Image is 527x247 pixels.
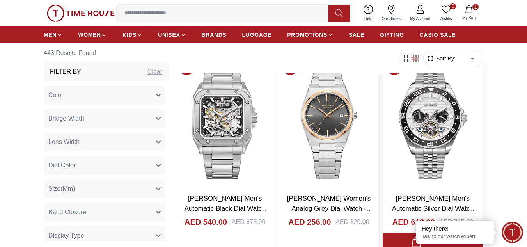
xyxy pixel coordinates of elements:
button: 1My Bag [458,4,480,22]
span: BRANDS [202,31,227,39]
button: Color [44,86,165,105]
a: GIFTING [380,28,404,42]
span: MEN [44,31,57,39]
button: Bridge Width [44,109,165,128]
a: MEN [44,28,62,42]
a: Help [360,3,377,23]
span: Color [48,91,63,100]
div: AED 320.00 [335,217,369,227]
h3: Filter By [50,67,81,76]
img: Lee Cooper Women's Analog Grey Dial Watch - LC08195.560 [279,55,379,187]
span: LUGGAGE [242,31,272,39]
a: LUGGAGE [242,28,272,42]
h6: 443 Results Found [44,44,169,62]
div: Hey there! [422,225,488,233]
a: UNISEX [158,28,186,42]
span: WOMEN [78,31,101,39]
span: Help [361,16,376,21]
img: Lee Cooper Men's Automatic Silver Dial Watch - LC08192.330 [383,55,483,187]
div: AED 765.00 [440,217,473,227]
span: Dial Color [48,161,76,170]
button: Size(Mm) [44,179,165,198]
button: Display Type [44,226,165,245]
img: ... [47,5,115,22]
span: KIDS [122,31,137,39]
span: Lens Width [48,137,80,147]
span: SALE [349,31,364,39]
span: 0 [450,3,456,9]
span: Bridge Width [48,114,84,123]
span: GIFTING [380,31,404,39]
span: My Account [407,16,433,21]
a: [PERSON_NAME] Women's Analog Grey Dial Watch - LC08195.560 [287,195,373,222]
a: KIDS [122,28,142,42]
button: Band Closure [44,203,165,222]
div: AED 675.00 [232,217,265,227]
span: Size(Mm) [48,184,75,194]
span: PROMOTIONS [287,31,327,39]
h4: AED 256.00 [288,217,331,227]
span: UNISEX [158,31,180,39]
a: [PERSON_NAME] Men's Automatic Black Dial Watch - LC08198.350 [185,195,269,222]
div: Chat Widget [502,222,523,243]
span: 1 [472,4,479,10]
span: Band Closure [48,208,86,217]
a: PROMOTIONS [287,28,333,42]
span: CASIO SALE [420,31,456,39]
span: Our Stores [379,16,404,21]
span: Sort By: [435,55,456,62]
span: Display Type [48,231,84,240]
a: CASIO SALE [420,28,456,42]
a: SALE [349,28,364,42]
span: My Bag [459,15,479,21]
button: Sort By: [427,55,456,62]
a: [PERSON_NAME] Men's Automatic Silver Dial Watch - LC08192.330 [392,195,477,222]
a: 0Wishlist [435,3,458,23]
span: Wishlist [437,16,456,21]
button: Lens Width [44,133,165,151]
img: Lee Cooper Men's Automatic Black Dial Watch - LC08198.350 [175,55,275,187]
button: Dial Color [44,156,165,175]
h4: AED 612.00 [392,217,435,227]
h4: AED 540.00 [185,217,227,227]
div: Clear [147,67,162,76]
a: WOMEN [78,28,107,42]
a: Our Stores [377,3,405,23]
a: BRANDS [202,28,227,42]
p: Talk to our watch expert! [422,233,488,240]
